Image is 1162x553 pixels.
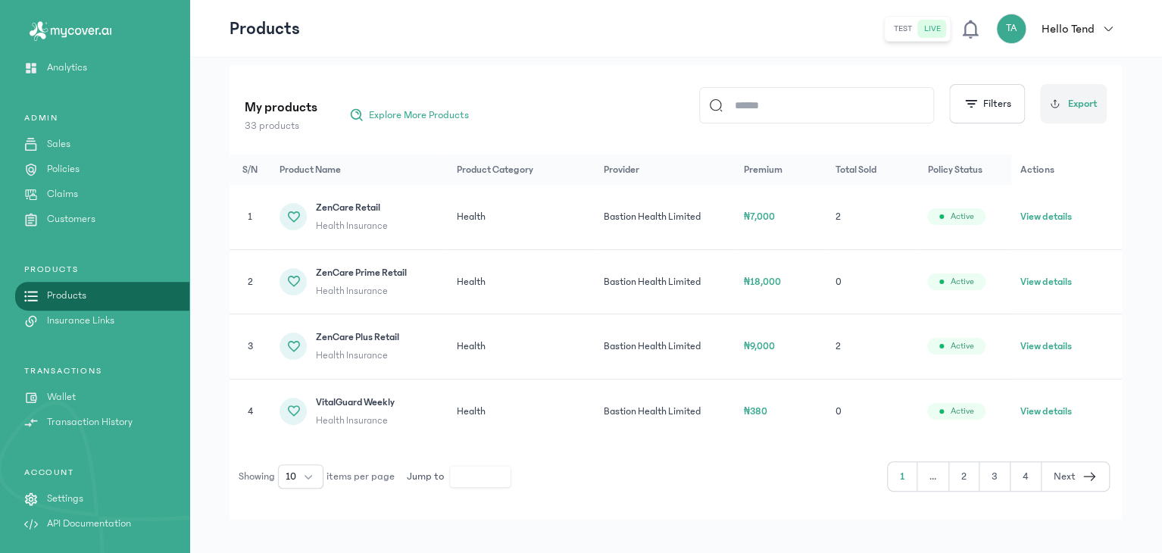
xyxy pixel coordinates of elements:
span: Active [950,405,973,417]
td: Bastion Health Limited [595,185,735,249]
span: Showing [239,469,275,485]
p: Customers [47,211,95,227]
p: Settings [47,491,83,507]
td: Bastion Health Limited [595,379,735,443]
p: 33 products [245,118,317,133]
button: 3 [979,462,1011,491]
span: Explore More Products [369,108,469,123]
span: ₦380 [743,406,767,417]
p: Transaction History [47,414,133,430]
p: Analytics [47,60,87,76]
span: Health Insurance [316,413,395,428]
th: Total Sold [826,155,918,185]
button: 1 [888,462,917,491]
span: 10 [286,469,296,484]
button: 2 [949,462,979,491]
span: ₦7,000 [743,211,775,222]
span: VitalGuard Weekly [316,395,395,410]
span: 2 [836,211,841,222]
button: live [918,20,947,38]
p: Products [47,288,86,304]
button: Explore More Products [342,103,476,127]
button: View details [1020,339,1071,354]
span: 2 [248,276,253,287]
span: Health Insurance [316,348,399,363]
td: Health [447,185,594,249]
span: Active [950,340,973,352]
td: Bastion Health Limited [595,314,735,380]
span: ₦18,000 [743,276,781,287]
p: API Documentation [47,516,131,532]
span: 3 [248,341,253,351]
p: Claims [47,186,78,202]
span: 0 [836,276,842,287]
p: Hello Tend [1042,20,1095,38]
span: ZenCare Prime Retail [316,265,407,280]
p: My products [245,97,317,118]
button: test [888,20,918,38]
td: Health [447,314,594,380]
td: Bastion Health Limited [595,249,735,314]
button: View details [1020,209,1071,224]
th: Premium [734,155,826,185]
span: Active [950,211,973,223]
span: ZenCare Retail [316,200,388,215]
th: Policy Status [918,155,1011,185]
th: Provider [595,155,735,185]
span: Export [1068,96,1098,112]
p: Policies [47,161,80,177]
button: View details [1020,274,1071,289]
span: ZenCare Plus Retail [316,330,399,345]
button: TAHello Tend [996,14,1122,44]
td: Health [447,249,594,314]
button: Next [1042,462,1109,491]
button: ... [917,462,949,491]
button: View details [1020,404,1071,419]
div: Jump to [407,466,511,487]
button: Export [1040,84,1107,123]
td: Health [447,379,594,443]
span: Active [950,276,973,288]
span: Next [1054,469,1076,485]
span: Health Insurance [316,218,388,233]
button: 10 [278,464,323,489]
button: 4 [1011,462,1042,491]
span: items per page [326,469,395,485]
span: Health Insurance [316,283,407,298]
p: Products [230,17,300,41]
p: Wallet [47,389,76,405]
p: Sales [47,136,70,152]
span: ₦9,000 [743,341,775,351]
span: 1 [248,211,252,222]
span: 2 [836,341,841,351]
th: Product Name [270,155,447,185]
th: S/N [230,155,270,185]
span: 4 [248,406,253,417]
div: TA [996,14,1026,44]
th: Actions [1011,155,1122,185]
button: Filters [949,84,1025,123]
span: 0 [836,406,842,417]
th: Product Category [447,155,594,185]
p: Insurance Links [47,313,114,329]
